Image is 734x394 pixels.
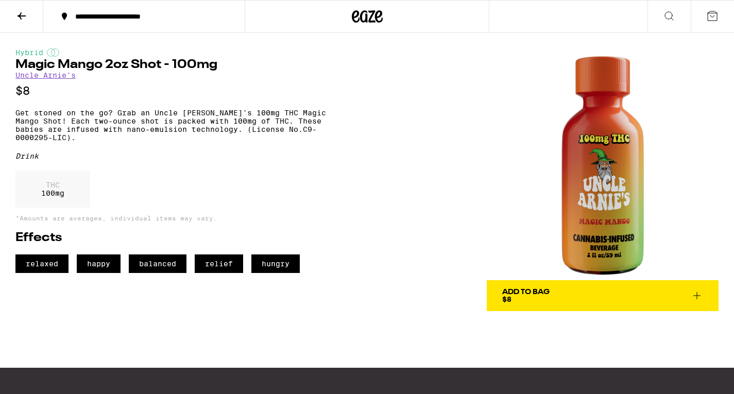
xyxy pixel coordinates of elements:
[15,254,69,273] span: relaxed
[251,254,300,273] span: hungry
[502,295,511,303] span: $8
[487,48,719,280] img: Uncle Arnie's - Magic Mango 2oz Shot - 100mg
[15,48,332,57] div: Hybrid
[15,71,76,79] a: Uncle Arnie's
[47,48,59,57] img: hybridColor.svg
[41,181,64,189] p: THC
[15,109,332,142] p: Get stoned on the go? Grab an Uncle [PERSON_NAME]'s 100mg THC Magic Mango Shot! Each two-ounce sh...
[15,232,332,244] h2: Effects
[487,280,719,311] button: Add To Bag$8
[77,254,121,273] span: happy
[129,254,186,273] span: balanced
[15,152,332,160] div: Drink
[502,288,550,296] div: Add To Bag
[195,254,243,273] span: relief
[15,84,332,97] p: $8
[15,215,332,221] p: *Amounts are averages, individual items may vary.
[15,170,90,208] div: 100 mg
[15,59,332,71] h1: Magic Mango 2oz Shot - 100mg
